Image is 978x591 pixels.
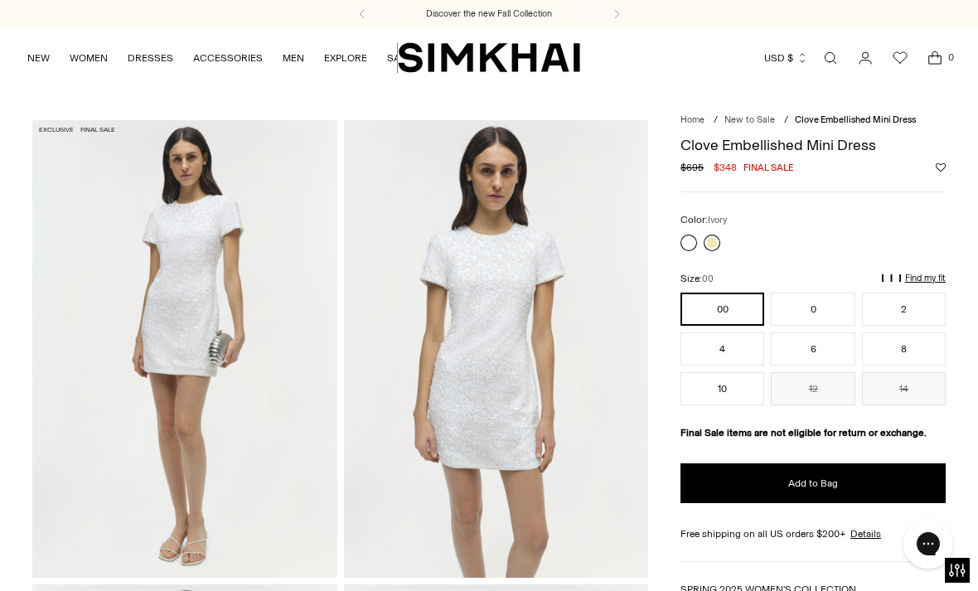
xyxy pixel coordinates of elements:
span: $348 [714,160,737,175]
button: 12 [771,372,855,405]
a: Discover the new Fall Collection [426,7,552,21]
a: SALE [387,40,412,76]
span: 0 [943,50,958,65]
button: 4 [680,332,764,366]
a: Open search modal [814,41,847,75]
a: Wishlist [884,41,917,75]
a: EXPLORE [324,40,367,76]
button: 8 [862,332,946,366]
a: Open cart modal [918,41,951,75]
button: 10 [680,372,764,405]
button: 2 [862,293,946,326]
span: 00 [702,274,714,284]
a: NEW [27,40,50,76]
div: / [714,114,718,128]
div: / [784,114,788,128]
a: DRESSES [128,40,173,76]
a: MEN [283,40,304,76]
button: 6 [771,332,855,366]
label: Size: [680,271,714,287]
a: WOMEN [70,40,108,76]
nav: breadcrumbs [680,114,946,128]
button: 00 [680,293,764,326]
strong: Final Sale items are not eligible for return or exchange. [680,427,927,438]
button: Add to Wishlist [936,162,946,172]
a: Home [680,114,704,125]
img: Clove Embellished Mini Dress [344,120,649,577]
iframe: Gorgias live chat messenger [895,513,961,574]
a: Go to the account page [849,41,882,75]
a: ACCESSORIES [193,40,263,76]
div: Free shipping on all US orders $200+ [680,526,946,541]
button: 14 [862,372,946,405]
button: 0 [771,293,855,326]
img: Clove Embellished Mini Dress [32,120,337,577]
a: SIMKHAI [398,41,580,74]
button: Add to Bag [680,463,946,503]
a: New to Sale [724,114,775,125]
button: USD $ [764,40,808,76]
a: Details [850,526,881,541]
s: $695 [680,160,704,175]
span: Clove Embellished Mini Dress [795,114,916,125]
span: Ivory [708,215,727,225]
h1: Clove Embellished Mini Dress [680,138,946,153]
label: Color: [680,212,727,228]
span: Add to Bag [788,477,838,491]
